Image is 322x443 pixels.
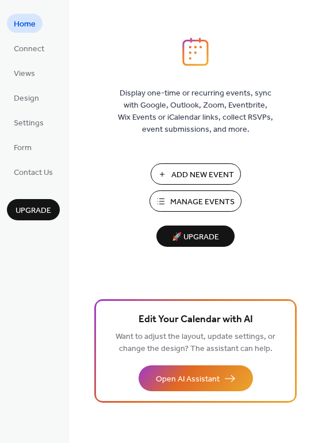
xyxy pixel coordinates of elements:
[14,117,44,129] span: Settings
[14,93,39,105] span: Design
[7,88,46,107] a: Design
[118,87,273,136] span: Display one-time or recurring events, sync with Google, Outlook, Zoom, Eventbrite, Wix Events or ...
[16,205,51,217] span: Upgrade
[7,113,51,132] a: Settings
[7,63,42,82] a: Views
[151,163,241,185] button: Add New Event
[7,39,51,58] a: Connect
[7,14,43,33] a: Home
[171,169,234,181] span: Add New Event
[7,199,60,220] button: Upgrade
[163,230,228,245] span: 🚀 Upgrade
[139,365,253,391] button: Open AI Assistant
[116,329,275,357] span: Want to adjust the layout, update settings, or change the design? The assistant can help.
[149,190,241,212] button: Manage Events
[156,226,235,247] button: 🚀 Upgrade
[14,18,36,30] span: Home
[182,37,209,66] img: logo_icon.svg
[7,138,39,156] a: Form
[14,167,53,179] span: Contact Us
[7,162,60,181] a: Contact Us
[170,196,235,208] span: Manage Events
[14,43,44,55] span: Connect
[139,312,253,328] span: Edit Your Calendar with AI
[14,142,32,154] span: Form
[156,373,220,385] span: Open AI Assistant
[14,68,35,80] span: Views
